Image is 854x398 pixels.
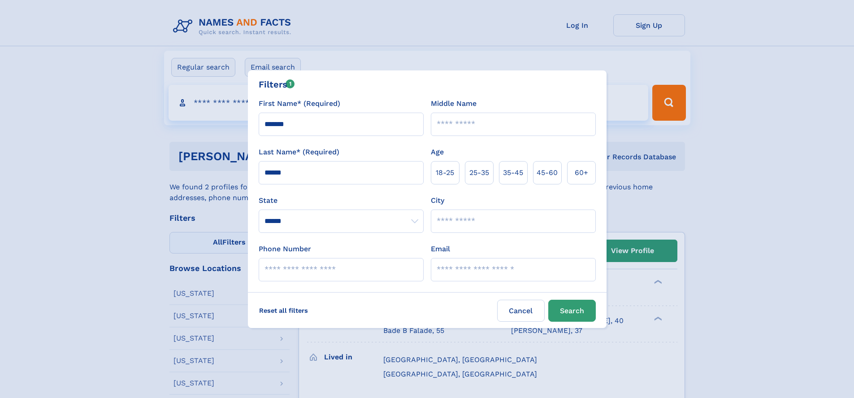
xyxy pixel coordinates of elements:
[575,167,588,178] span: 60+
[497,300,545,322] label: Cancel
[259,195,424,206] label: State
[537,167,558,178] span: 45‑60
[431,195,444,206] label: City
[253,300,314,321] label: Reset all filters
[469,167,489,178] span: 25‑35
[259,78,295,91] div: Filters
[431,98,477,109] label: Middle Name
[259,244,311,254] label: Phone Number
[259,98,340,109] label: First Name* (Required)
[436,167,454,178] span: 18‑25
[431,244,450,254] label: Email
[548,300,596,322] button: Search
[259,147,339,157] label: Last Name* (Required)
[503,167,523,178] span: 35‑45
[431,147,444,157] label: Age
